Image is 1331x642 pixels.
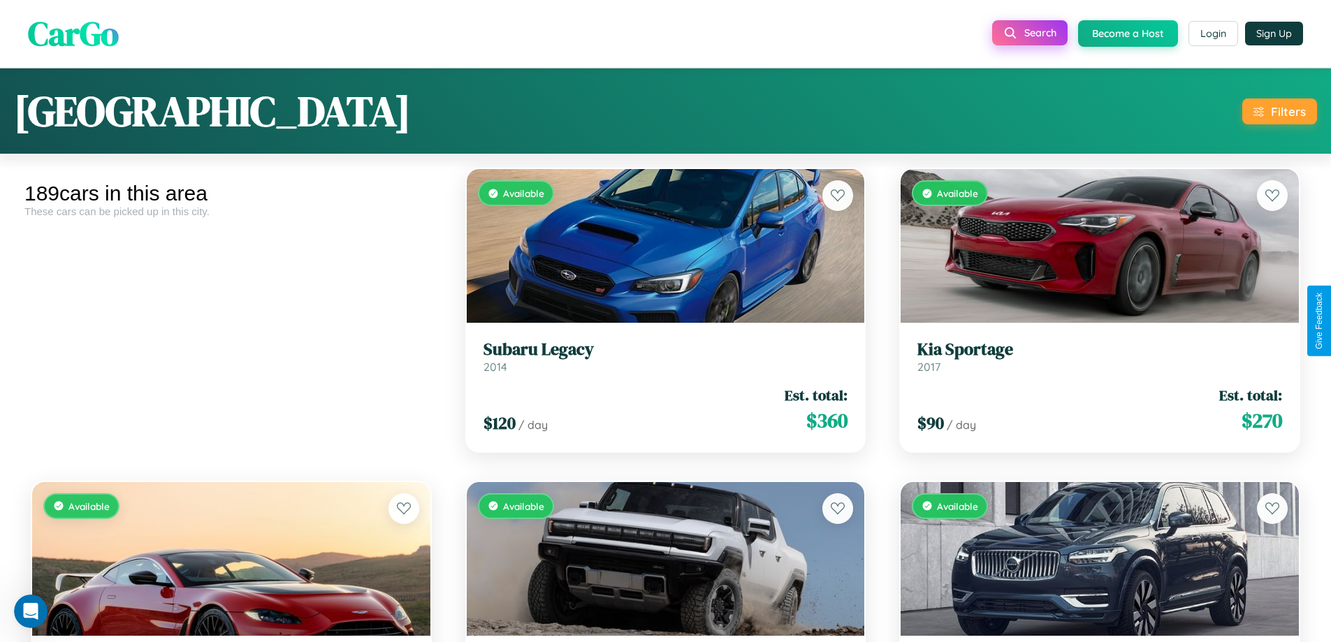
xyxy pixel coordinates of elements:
[1078,20,1178,47] button: Become a Host
[785,385,848,405] span: Est. total:
[68,500,110,512] span: Available
[937,187,978,199] span: Available
[937,500,978,512] span: Available
[917,411,944,435] span: $ 90
[1024,27,1056,39] span: Search
[24,205,438,217] div: These cars can be picked up in this city.
[483,411,516,435] span: $ 120
[1219,385,1282,405] span: Est. total:
[992,20,1068,45] button: Search
[917,340,1282,360] h3: Kia Sportage
[806,407,848,435] span: $ 360
[14,82,411,140] h1: [GEOGRAPHIC_DATA]
[917,360,940,374] span: 2017
[947,418,976,432] span: / day
[917,340,1282,374] a: Kia Sportage2017
[503,187,544,199] span: Available
[14,594,48,628] iframe: Intercom live chat
[1242,99,1317,124] button: Filters
[1242,407,1282,435] span: $ 270
[483,340,848,360] h3: Subaru Legacy
[24,182,438,205] div: 189 cars in this area
[28,10,119,57] span: CarGo
[1271,104,1306,119] div: Filters
[518,418,548,432] span: / day
[483,340,848,374] a: Subaru Legacy2014
[1245,22,1303,45] button: Sign Up
[1188,21,1238,46] button: Login
[483,360,507,374] span: 2014
[1314,293,1324,349] div: Give Feedback
[503,500,544,512] span: Available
